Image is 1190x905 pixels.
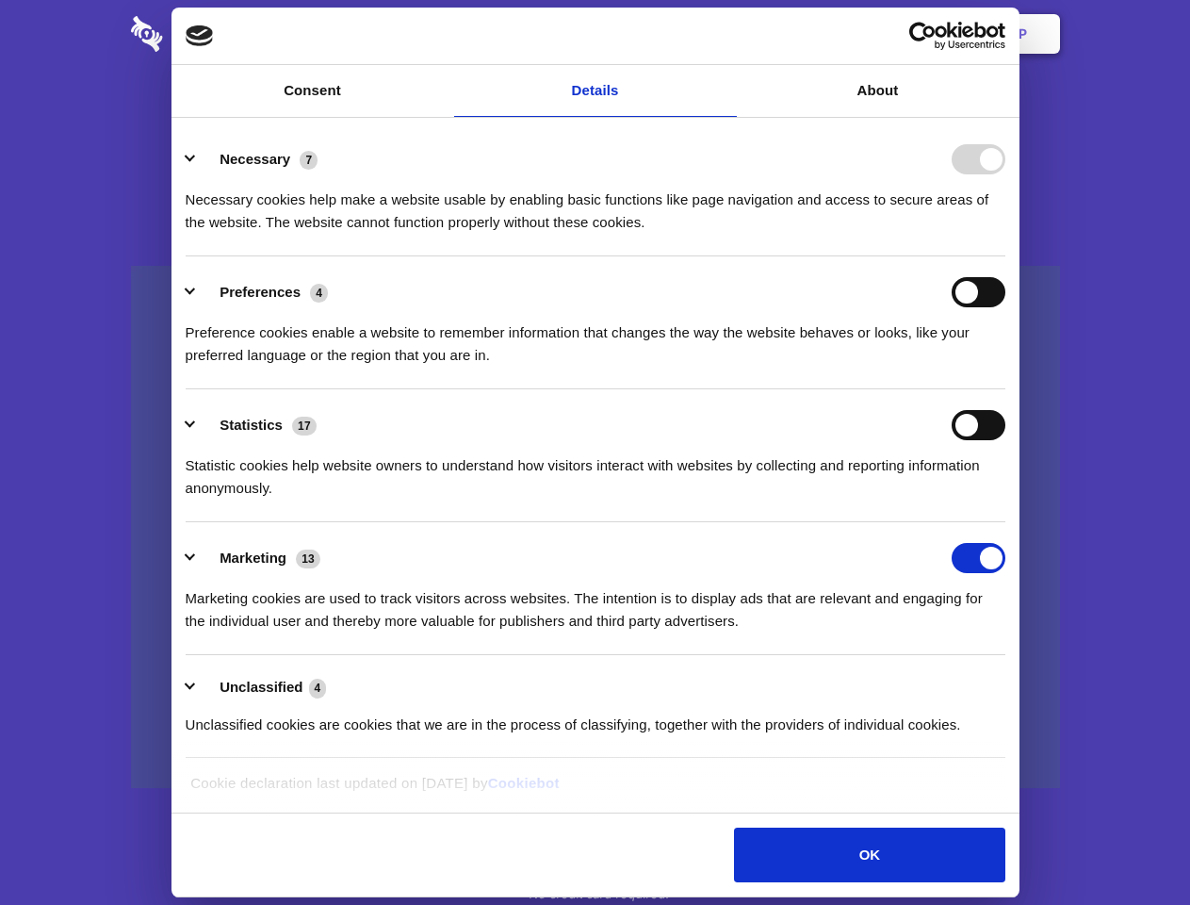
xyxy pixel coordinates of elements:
button: Preferences (4) [186,277,340,307]
a: Cookiebot [488,775,560,791]
button: Unclassified (4) [186,676,338,699]
label: Marketing [220,550,286,566]
img: logo-wordmark-white-trans-d4663122ce5f474addd5e946df7df03e33cb6a1c49d2221995e7729f52c070b2.svg [131,16,292,52]
div: Cookie declaration last updated on [DATE] by [176,772,1014,809]
a: Consent [171,65,454,117]
div: Marketing cookies are used to track visitors across websites. The intention is to display ads tha... [186,573,1005,633]
label: Necessary [220,151,290,167]
div: Preference cookies enable a website to remember information that changes the way the website beha... [186,307,1005,367]
a: Details [454,65,737,117]
button: OK [734,828,1004,882]
span: 17 [292,417,317,436]
label: Preferences [220,284,301,300]
h1: Eliminate Slack Data Loss. [131,85,1060,153]
span: 4 [309,679,327,698]
a: Pricing [553,5,635,63]
a: Usercentrics Cookiebot - opens in a new window [840,22,1005,50]
a: Login [855,5,937,63]
span: 4 [310,284,328,303]
div: Unclassified cookies are cookies that we are in the process of classifying, together with the pro... [186,699,1005,736]
button: Statistics (17) [186,410,329,440]
button: Marketing (13) [186,543,333,573]
a: Contact [764,5,851,63]
img: logo [186,25,214,46]
a: Wistia video thumbnail [131,266,1060,789]
button: Necessary (7) [186,144,330,174]
h4: Auto-redaction of sensitive data, encrypted data sharing and self-destructing private chats. Shar... [131,172,1060,234]
span: 13 [296,550,320,568]
div: Necessary cookies help make a website usable by enabling basic functions like page navigation and... [186,174,1005,234]
div: Statistic cookies help website owners to understand how visitors interact with websites by collec... [186,440,1005,500]
a: About [737,65,1019,117]
label: Statistics [220,417,283,433]
span: 7 [300,151,318,170]
iframe: Drift Widget Chat Controller [1096,811,1167,882]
